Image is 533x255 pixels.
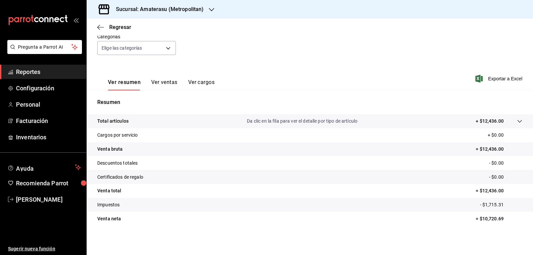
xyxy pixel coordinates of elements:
span: Reportes [16,67,81,76]
p: - $1,715.31 [480,201,522,208]
span: Ayuda [16,163,72,171]
div: navigation tabs [108,79,215,90]
p: = $12,436.00 [476,187,522,194]
span: Elige las categorías [102,45,142,51]
h3: Sucursal: Amaterasu (Metropolitan) [111,5,204,13]
span: Facturación [16,116,81,125]
p: Resumen [97,98,522,106]
p: Venta total [97,187,121,194]
p: - $0.00 [489,160,522,167]
p: + $0.00 [488,132,522,139]
span: Regresar [109,24,131,30]
p: Total artículos [97,118,129,125]
button: open_drawer_menu [73,17,79,23]
p: = $10,720.69 [476,215,522,222]
a: Pregunta a Parrot AI [5,48,82,55]
button: Ver ventas [151,79,178,90]
label: Categorías [97,34,176,39]
span: Pregunta a Parrot AI [18,44,72,51]
p: Certificados de regalo [97,174,143,181]
span: Recomienda Parrot [16,179,81,188]
p: Cargos por servicio [97,132,138,139]
span: Inventarios [16,133,81,142]
p: Descuentos totales [97,160,138,167]
p: - $0.00 [489,174,522,181]
p: = $12,436.00 [476,146,522,153]
span: [PERSON_NAME] [16,195,81,204]
span: Configuración [16,84,81,93]
span: Personal [16,100,81,109]
p: Da clic en la fila para ver el detalle por tipo de artículo [247,118,357,125]
button: Exportar a Excel [477,75,522,83]
button: Pregunta a Parrot AI [7,40,82,54]
p: Venta bruta [97,146,123,153]
p: + $12,436.00 [476,118,504,125]
button: Regresar [97,24,131,30]
p: Venta neta [97,215,121,222]
span: Sugerir nueva función [8,245,81,252]
button: Ver cargos [188,79,215,90]
button: Ver resumen [108,79,141,90]
p: Impuestos [97,201,120,208]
